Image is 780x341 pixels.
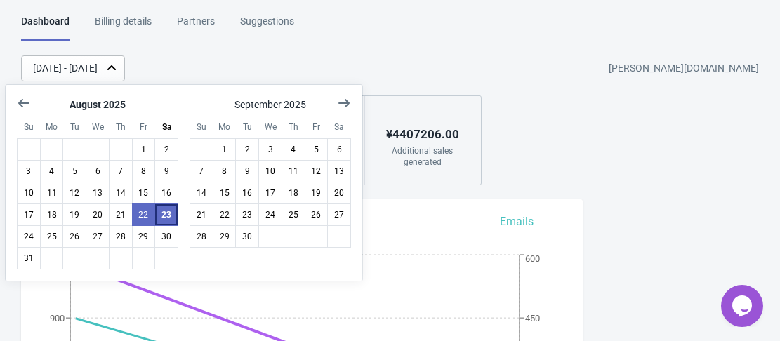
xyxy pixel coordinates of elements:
tspan: 600 [525,253,540,264]
iframe: chat widget [721,285,766,327]
button: September 11 2025 [282,160,305,182]
div: [PERSON_NAME][DOMAIN_NAME] [609,56,759,81]
button: September 1 2025 [213,138,237,161]
button: September 9 2025 [235,160,259,182]
button: September 14 2025 [190,182,213,204]
div: Monday [40,115,64,139]
button: August 26 2025 [62,225,86,248]
div: Tuesday [235,115,259,139]
div: Dashboard [21,14,70,41]
tspan: 450 [525,313,540,323]
button: September 6 2025 [327,138,351,161]
button: September 16 2025 [235,182,259,204]
div: Suggestions [240,14,294,39]
button: August 17 2025 [17,203,41,226]
button: August 1 2025 [132,138,156,161]
div: Thursday [109,115,133,139]
button: September 29 2025 [213,225,237,248]
button: August 27 2025 [86,225,110,248]
button: August 9 2025 [154,160,178,182]
button: August 25 2025 [40,225,64,248]
button: September 27 2025 [327,203,351,226]
button: August 21 2025 [109,203,133,226]
div: Friday [305,115,329,139]
button: August 2 2025 [154,138,178,161]
div: Wednesday [258,115,282,139]
button: September 19 2025 [305,182,329,204]
div: Sunday [17,115,41,139]
button: September 5 2025 [305,138,329,161]
button: August 16 2025 [154,182,178,204]
button: August 24 2025 [17,225,41,248]
button: September 17 2025 [258,182,282,204]
button: September 2 2025 [235,138,259,161]
div: ¥ 4407206.00 [379,123,465,145]
div: Friday [132,115,156,139]
button: September 21 2025 [190,203,213,226]
button: September 22 2025 [213,203,237,226]
button: August 31 2025 [17,247,41,269]
button: August 4 2025 [40,160,64,182]
div: Saturday [327,115,351,139]
button: August 13 2025 [86,182,110,204]
button: September 15 2025 [213,182,237,204]
div: [DATE] - [DATE] [33,61,98,76]
button: August 19 2025 [62,203,86,226]
button: September 20 2025 [327,182,351,204]
button: September 18 2025 [282,182,305,204]
button: August 15 2025 [132,182,156,204]
button: August 18 2025 [40,203,64,226]
button: September 25 2025 [282,203,305,226]
button: August 5 2025 [62,160,86,182]
button: August 29 2025 [132,225,156,248]
button: September 7 2025 [190,160,213,182]
button: August 30 2025 [154,225,178,248]
div: Saturday [154,115,178,139]
button: September 30 2025 [235,225,259,248]
button: August 11 2025 [40,182,64,204]
button: August 10 2025 [17,182,41,204]
div: Thursday [282,115,305,139]
button: Today August 23 2025 [154,203,178,226]
button: September 10 2025 [258,160,282,182]
button: August 8 2025 [132,160,156,182]
button: September 24 2025 [258,203,282,226]
button: Show previous month, July 2025 [11,91,37,116]
button: August 7 2025 [109,160,133,182]
div: Billing details [95,14,152,39]
tspan: 900 [50,313,65,323]
button: September 23 2025 [235,203,259,226]
div: Partners [177,14,215,39]
button: September 8 2025 [213,160,237,182]
button: September 3 2025 [258,138,282,161]
button: September 12 2025 [305,160,329,182]
button: August 14 2025 [109,182,133,204]
div: Sunday [190,115,213,139]
div: Monday [213,115,237,139]
button: August 28 2025 [109,225,133,248]
div: Tuesday [62,115,86,139]
button: September 26 2025 [305,203,329,226]
button: September 28 2025 [190,225,213,248]
button: August 12 2025 [62,182,86,204]
div: Additional sales generated [379,145,465,168]
div: Wednesday [86,115,110,139]
button: September 13 2025 [327,160,351,182]
button: August 3 2025 [17,160,41,182]
button: Show next month, October 2025 [331,91,357,116]
button: August 20 2025 [86,203,110,226]
button: August 22 2025 [132,203,156,226]
button: August 6 2025 [86,160,110,182]
button: September 4 2025 [282,138,305,161]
